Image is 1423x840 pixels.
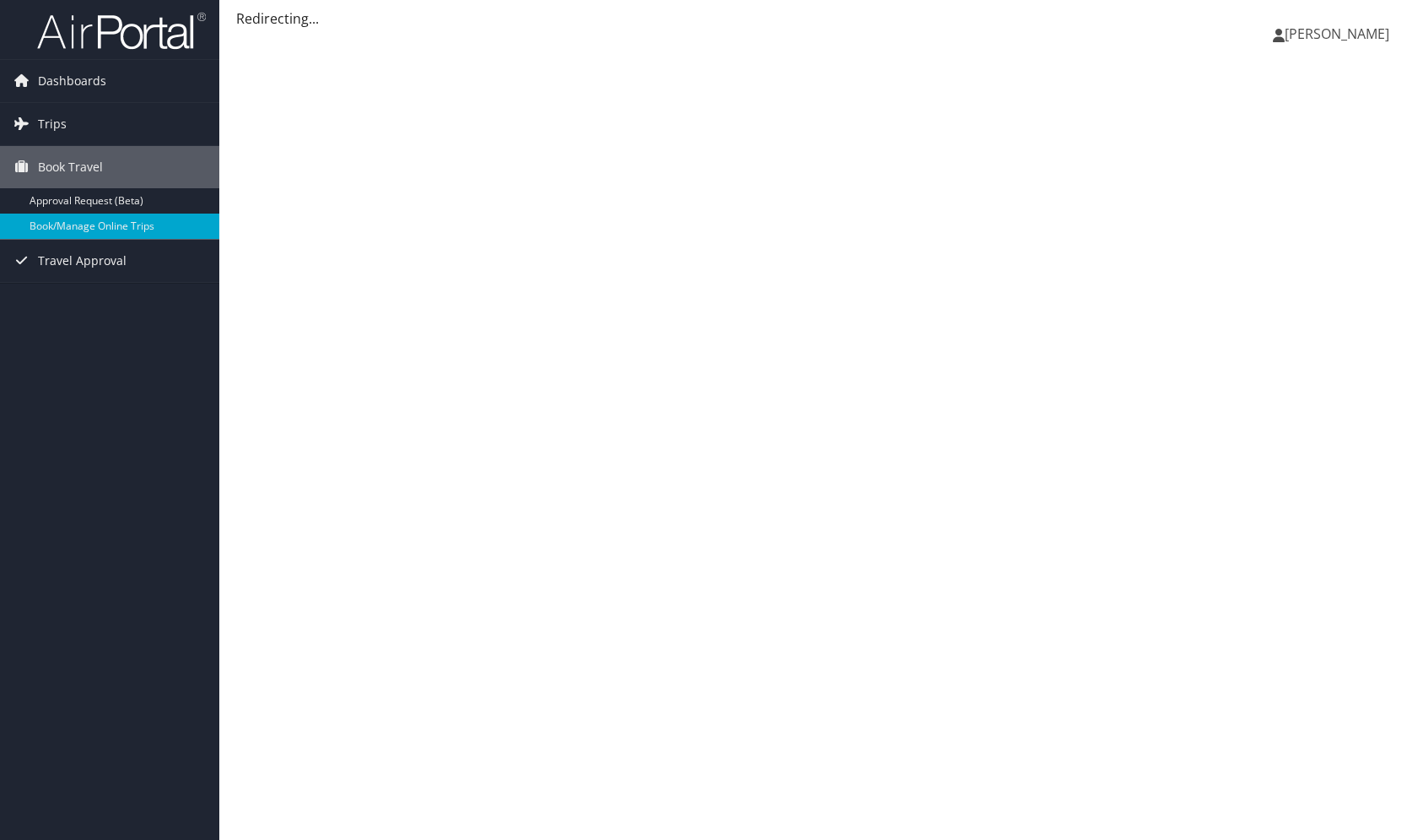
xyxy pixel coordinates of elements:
span: Book Travel [38,146,103,188]
span: Dashboards [38,60,106,102]
div: Redirecting... [236,8,1406,29]
img: airportal-logo.png [37,11,206,51]
span: Trips [38,103,67,145]
span: Travel Approval [38,240,127,282]
a: [PERSON_NAME] [1273,8,1406,59]
span: [PERSON_NAME] [1285,24,1389,43]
